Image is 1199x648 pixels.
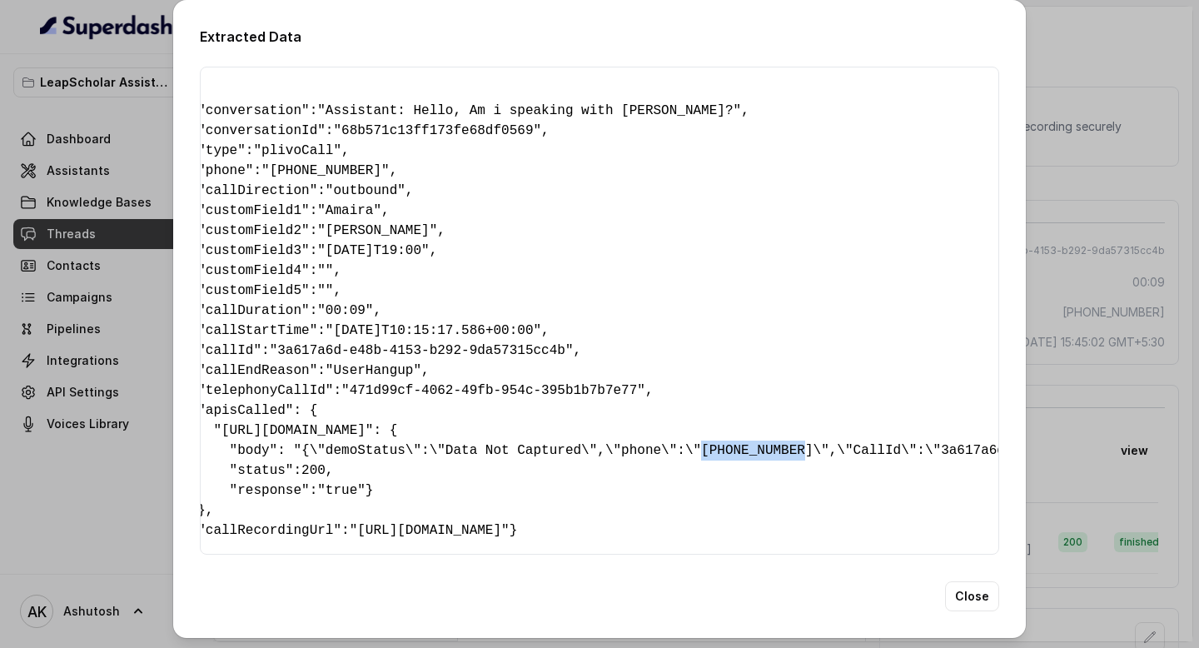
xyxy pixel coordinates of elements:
[317,203,381,218] span: "Amaira"
[326,363,421,378] span: "UserHangup"
[253,143,341,158] span: "plivoCall"
[341,383,645,398] span: "471d99cf-4062-49fb-954c-395b1b7b7e77"
[350,523,510,538] span: "[URL][DOMAIN_NAME]"
[206,223,301,238] span: customField2
[206,343,254,358] span: callId
[237,463,286,478] span: status
[206,183,310,198] span: callDirection
[326,323,541,338] span: "[DATE]T10:15:17.586+00:00"
[182,81,953,541] pre: { " ": , " ": , " ": , " ": , " ": , " ": , " ": , " ": , " ": , " ": , " ": , " ": , " ": , " ":...
[206,383,326,398] span: telephonyCallId
[206,123,317,138] span: conversationId
[206,523,334,538] span: callRecordingUrl
[261,163,390,178] span: "[PHONE_NUMBER]"
[317,483,366,498] span: "true"
[237,483,301,498] span: response
[317,243,429,258] span: "[DATE]T19:00"
[206,363,310,378] span: callEndReason
[206,303,301,318] span: callDuration
[333,123,541,138] span: "68b571c13ff173fe68df0569"
[317,263,333,278] span: ""
[270,343,574,358] span: "3a617a6d-e48b-4153-b292-9da57315cc4b"
[206,103,301,118] span: conversation
[317,283,333,298] span: ""
[206,203,301,218] span: customField1
[206,403,286,418] span: apisCalled
[326,183,405,198] span: "outbound"
[206,323,310,338] span: callStartTime
[221,423,366,438] span: [URL][DOMAIN_NAME]
[206,263,301,278] span: customField4
[200,27,999,47] h2: Extracted Data
[945,581,999,611] button: Close
[206,283,301,298] span: customField5
[206,243,301,258] span: customField3
[301,463,326,478] span: 200
[317,223,437,238] span: "[PERSON_NAME]"
[317,303,373,318] span: "00:09"
[206,163,246,178] span: phone
[206,143,237,158] span: type
[317,103,741,118] span: "Assistant: Hello, Am i speaking with [PERSON_NAME]?"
